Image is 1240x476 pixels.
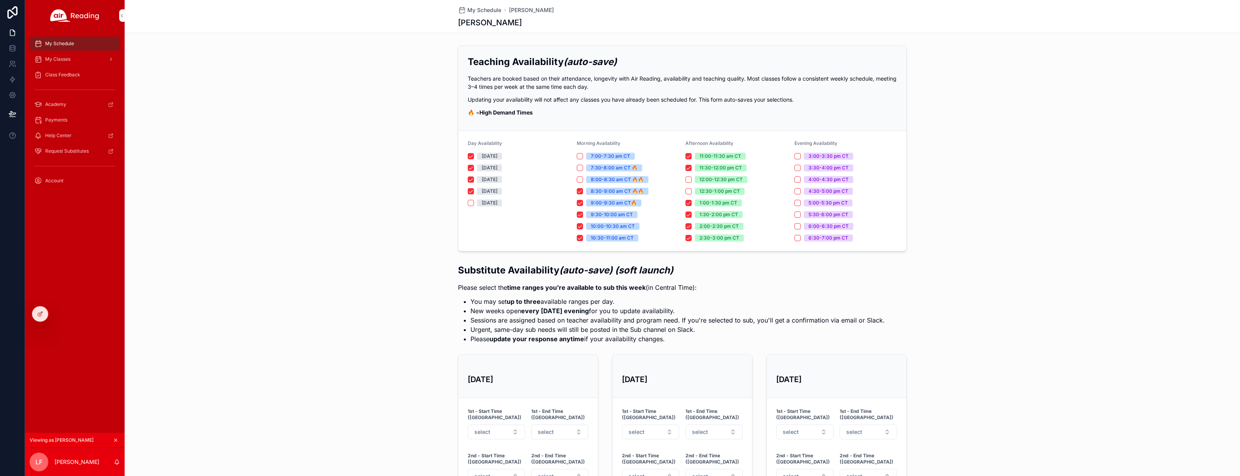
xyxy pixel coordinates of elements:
[30,437,93,443] span: Viewing as [PERSON_NAME]
[776,408,833,421] strong: 1st - Start Time ([GEOGRAPHIC_DATA])
[808,153,849,160] div: 3:00-3:30 pm CT
[458,17,522,28] h1: [PERSON_NAME]
[591,153,630,160] div: 7:00-7:30 am CT
[808,164,849,171] div: 3:30-4:00 pm CT
[692,428,708,436] span: select
[776,374,897,385] h3: [DATE]
[699,234,739,242] div: 2:30-3:00 pm CT
[45,101,66,108] span: Academy
[699,223,739,230] div: 2:00-2:30 pm CT
[808,211,848,218] div: 5:30-6:00 pm CT
[591,176,644,183] div: 8:00-8:30 am CT 🔥🔥
[622,425,679,439] button: Select Button
[468,453,525,465] strong: 2nd - Start Time ([GEOGRAPHIC_DATA])
[559,264,673,276] em: (auto-save) (soft launch)
[468,374,588,385] h3: [DATE]
[470,316,885,325] li: Sessions are assigned based on teacher availability and program need. If you're selected to sub, ...
[482,176,497,183] div: [DATE]
[482,188,497,195] div: [DATE]
[629,428,645,436] span: select
[776,425,833,439] button: Select Button
[531,408,588,421] strong: 1st - End Time ([GEOGRAPHIC_DATA])
[591,164,638,171] div: 7:30-8:00 am CT 🔥
[468,408,525,421] strong: 1st - Start Time ([GEOGRAPHIC_DATA])
[30,129,120,143] a: Help Center
[507,298,541,305] strong: up to three
[468,425,525,439] button: Select Button
[531,425,588,439] button: Select Button
[699,164,742,171] div: 11:30-12:00 pm CT
[45,56,70,62] span: My Classes
[699,176,743,183] div: 12:00-12:30 pm CT
[840,408,897,421] strong: 1st - End Time ([GEOGRAPHIC_DATA])
[458,264,885,277] h2: Substitute Availability
[470,306,885,316] li: New weeks open for you to update availability.
[622,374,743,385] h3: [DATE]
[846,428,862,436] span: select
[685,425,743,439] button: Select Button
[474,428,490,436] span: select
[470,325,885,334] li: Urgent, same-day sub needs will still be posted in the Sub channel on Slack.
[776,453,833,465] strong: 2nd - Start Time ([GEOGRAPHIC_DATA])
[30,52,120,66] a: My Classes
[55,458,99,466] p: [PERSON_NAME]
[521,307,589,315] strong: every [DATE] evening
[30,174,120,188] a: Account
[490,335,584,343] strong: update your response anytime
[35,457,42,467] span: LF
[30,113,120,127] a: Payments
[45,132,72,139] span: Help Center
[30,144,120,158] a: Request Substitutes
[591,199,637,206] div: 9:00-9:30 am CT🔥
[470,297,885,306] li: You may set available ranges per day.
[482,164,497,171] div: [DATE]
[577,140,620,146] span: Morning Availability
[482,153,497,160] div: [DATE]
[531,453,588,465] strong: 2nd - End Time ([GEOGRAPHIC_DATA])
[808,176,849,183] div: 4:00-4:30 pm CT
[509,6,554,14] a: [PERSON_NAME]
[699,211,738,218] div: 1:30-2:00 pm CT
[468,74,897,91] p: Teachers are booked based on their attendance, longevity with Air Reading, availability and teach...
[808,223,849,230] div: 6:00-6:30 pm CT
[482,199,497,206] div: [DATE]
[591,234,634,242] div: 10:30-11:00 am CT
[467,6,501,14] span: My Schedule
[808,234,848,242] div: 6:30-7:00 pm CT
[25,31,125,198] div: scrollable content
[840,453,897,465] strong: 2nd - End Time ([GEOGRAPHIC_DATA])
[45,178,63,184] span: Account
[685,408,743,421] strong: 1st - End Time ([GEOGRAPHIC_DATA])
[564,56,617,67] em: (auto-save)
[468,55,897,68] h2: Teaching Availability
[30,37,120,51] a: My Schedule
[468,108,897,116] p: 🔥 =
[468,140,502,146] span: Day Availability
[622,453,679,465] strong: 2nd - Start Time ([GEOGRAPHIC_DATA])
[50,9,99,22] img: App logo
[808,188,848,195] div: 4:30-5:00 pm CT
[808,199,848,206] div: 5:00-5:30 pm CT
[45,41,74,47] span: My Schedule
[685,453,743,465] strong: 2nd - End Time ([GEOGRAPHIC_DATA])
[458,283,885,292] p: Please select the (in Central Time):
[45,72,80,78] span: Class Feedback
[591,223,635,230] div: 10:00-10:30 am CT
[538,428,554,436] span: select
[458,6,501,14] a: My Schedule
[507,284,646,291] strong: time ranges you're available to sub this week
[45,148,89,154] span: Request Substitutes
[685,140,733,146] span: Afternoon Availability
[470,334,885,344] li: Please if your availability changes.
[479,109,533,116] strong: High Demand Times
[783,428,799,436] span: select
[591,188,644,195] div: 8:30-9:00 am CT 🔥🔥
[30,97,120,111] a: Academy
[622,408,679,421] strong: 1st - Start Time ([GEOGRAPHIC_DATA])
[699,153,741,160] div: 11:00-11:30 am CT
[30,68,120,82] a: Class Feedback
[45,117,67,123] span: Payments
[699,199,737,206] div: 1:00-1:30 pm CT
[840,425,897,439] button: Select Button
